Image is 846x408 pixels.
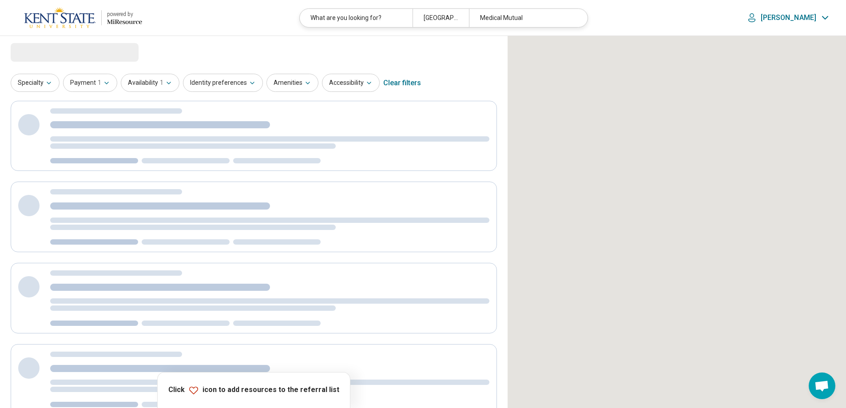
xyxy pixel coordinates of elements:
span: 1 [160,78,163,87]
p: Click icon to add resources to the referral list [168,385,339,396]
div: Medical Mutual [469,9,582,27]
div: [GEOGRAPHIC_DATA], [GEOGRAPHIC_DATA] [413,9,469,27]
div: powered by [107,10,142,18]
button: Availability1 [121,74,179,92]
img: Kent State University [24,7,96,28]
p: [PERSON_NAME] [761,13,816,22]
button: Payment1 [63,74,117,92]
button: Accessibility [322,74,380,92]
button: Amenities [266,74,318,92]
button: Identity preferences [183,74,263,92]
button: Specialty [11,74,60,92]
div: Open chat [809,372,835,399]
a: Kent State Universitypowered by [14,7,142,28]
div: Clear filters [383,72,421,94]
div: What are you looking for? [300,9,413,27]
span: Loading... [11,43,85,61]
span: 1 [98,78,101,87]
